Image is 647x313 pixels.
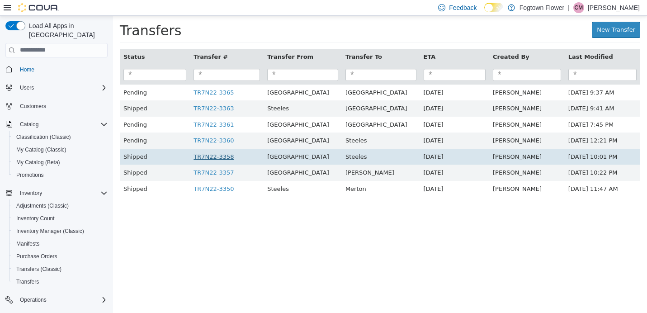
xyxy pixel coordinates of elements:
span: Transfers [7,7,68,23]
span: Midtown [154,138,216,144]
td: [DATE] [307,69,376,85]
a: New Transfer [479,6,527,22]
span: Adjustments (Classic) [16,202,69,209]
span: My Catalog (Classic) [16,146,66,153]
button: Inventory Manager (Classic) [9,225,111,237]
a: Adjustments (Classic) [13,200,72,211]
span: Inventory Count [16,215,55,222]
img: Cova [18,3,59,12]
span: Transfers (Classic) [13,264,108,275]
span: Kevon Neiven [380,73,429,80]
span: Users [20,84,34,91]
a: Promotions [13,170,47,180]
td: [DATE] 12:21 PM [452,117,527,133]
span: Steeles [154,89,176,96]
a: Transfers (Classic) [13,264,65,275]
button: Classification (Classic) [9,131,111,143]
button: Promotions [9,169,111,181]
p: [PERSON_NAME] [588,2,640,13]
p: Fogtown Flower [519,2,565,13]
td: [DATE] 7:45 PM [452,101,527,117]
button: Inventory [16,188,46,199]
span: Transfers [13,276,108,287]
span: Operations [20,296,47,304]
span: Adjustments (Classic) [13,200,108,211]
button: Transfers (Classic) [9,263,111,275]
td: [DATE] 9:41 AM [452,85,527,101]
a: TR7N22-3358 [80,138,121,144]
button: Adjustments (Classic) [9,199,111,212]
span: Customers [16,100,108,112]
a: My Catalog (Beta) [13,157,64,168]
button: My Catalog (Beta) [9,156,111,169]
span: Dan Foster [380,121,429,128]
span: Customers [20,103,46,110]
span: Purchase Orders [16,253,57,260]
td: Pending [7,69,77,85]
button: Last Modified [455,37,502,46]
span: Zohaib Khan [380,170,429,176]
span: Load All Apps in [GEOGRAPHIC_DATA] [25,21,108,39]
td: [DATE] [307,117,376,133]
button: Operations [16,294,50,305]
span: Catalog [20,121,38,128]
a: TR7N22-3361 [80,105,121,112]
a: Customers [16,101,50,112]
span: Home [16,64,108,75]
span: Promotions [16,171,44,179]
span: Inventory Count [13,213,108,224]
button: Created By [380,37,418,46]
span: Inventory Manager (Classic) [13,226,108,237]
td: Shipped [7,133,77,149]
span: Dan Foster [380,153,429,160]
button: Status [10,37,33,46]
span: Cameron McCrae [380,89,429,96]
td: Shipped [7,165,77,181]
button: ETA [311,37,325,46]
span: Classification (Classic) [16,133,71,141]
td: [DATE] 9:37 AM [452,69,527,85]
td: [DATE] [307,133,376,149]
span: Promotions [13,170,108,180]
span: Mount Pleasant [232,105,294,112]
button: My Catalog (Classic) [9,143,111,156]
button: Inventory Count [9,212,111,225]
span: North York [232,73,294,80]
span: Home [20,66,34,73]
td: [DATE] [307,101,376,117]
td: Shipped [7,149,77,165]
span: Alister Crichton [380,138,429,144]
p: | [568,2,570,13]
a: Home [16,64,38,75]
span: Operations [16,294,108,305]
span: Classification (Classic) [13,132,108,142]
button: Catalog [2,118,111,131]
button: Manifests [9,237,111,250]
span: Inventory [20,190,42,197]
a: TR7N22-3363 [80,89,121,96]
a: Classification (Classic) [13,132,75,142]
span: Mount Pleasant [154,121,216,128]
button: Transfers [9,275,111,288]
td: [DATE] [307,165,376,181]
a: My Catalog (Classic) [13,144,70,155]
span: Purchase Orders [13,251,108,262]
button: Customers [2,100,111,113]
span: Merton [232,170,253,176]
span: Users [16,82,108,93]
td: [DATE] [307,149,376,165]
span: Steeles [232,138,254,144]
button: Users [16,82,38,93]
span: North York [154,105,216,112]
span: Inventory Manager (Classic) [16,228,84,235]
span: My Catalog (Beta) [13,157,108,168]
button: Transfer To [232,37,271,46]
button: Inventory [2,187,111,199]
button: Operations [2,294,111,306]
a: Manifests [13,238,43,249]
td: Pending [7,101,77,117]
a: Inventory Count [13,213,58,224]
a: TR7N22-3360 [80,121,121,128]
span: CM [575,2,583,13]
td: [DATE] 11:47 AM [452,165,527,181]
